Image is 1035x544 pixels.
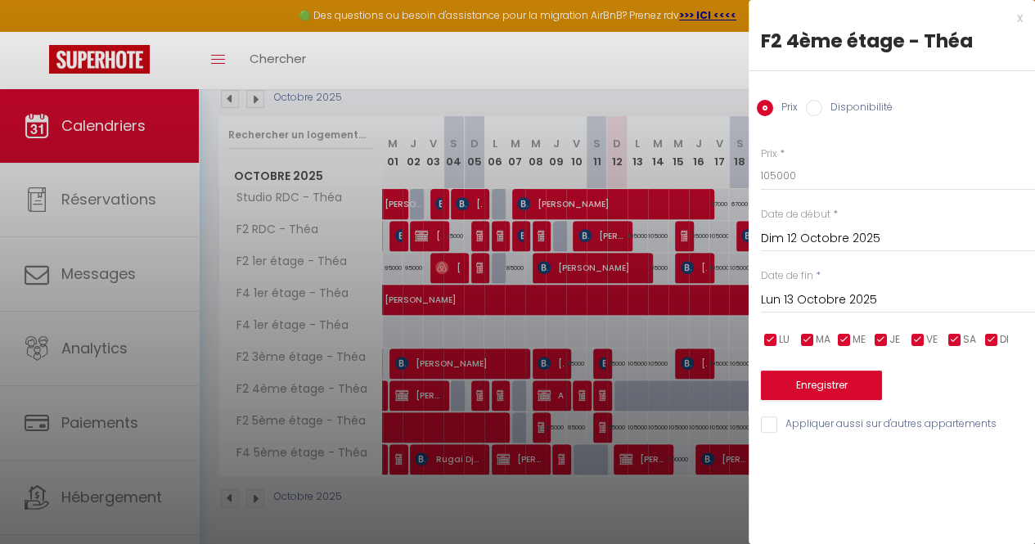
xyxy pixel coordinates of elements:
[761,28,1023,54] div: F2 4ème étage - Théa
[816,332,830,348] span: MA
[761,371,882,400] button: Enregistrer
[773,100,798,118] label: Prix
[761,146,777,162] label: Prix
[761,207,830,223] label: Date de début
[963,332,976,348] span: SA
[779,332,790,348] span: LU
[822,100,893,118] label: Disponibilité
[889,332,900,348] span: JE
[1000,332,1009,348] span: DI
[853,332,866,348] span: ME
[761,268,813,284] label: Date de fin
[749,8,1023,28] div: x
[926,332,938,348] span: VE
